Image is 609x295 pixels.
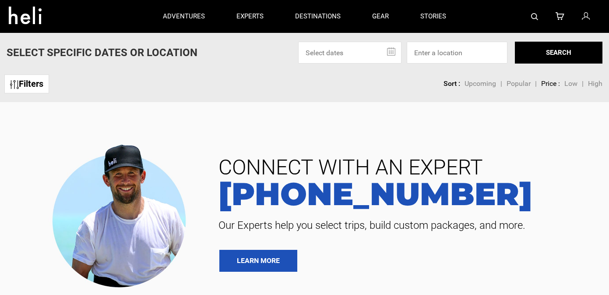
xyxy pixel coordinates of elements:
li: | [500,79,502,89]
img: search-bar-icon.svg [531,13,538,20]
input: Enter a location [407,42,507,64]
p: experts [236,12,264,21]
li: Price : [541,79,560,89]
span: Upcoming [465,79,496,88]
p: Select Specific Dates Or Location [7,45,197,60]
li: | [582,79,584,89]
button: SEARCH [515,42,602,64]
span: CONNECT WITH AN EXPERT [212,157,596,178]
p: adventures [163,12,205,21]
span: Low [564,79,577,88]
img: contact our team [46,137,199,292]
input: Select dates [298,42,401,64]
span: High [588,79,602,88]
a: Filters [4,75,49,93]
li: Sort : [444,79,460,89]
span: Our Experts help you select trips, build custom packages, and more. [212,218,596,232]
li: | [535,79,537,89]
p: destinations [295,12,341,21]
a: LEARN MORE [219,250,297,272]
a: [PHONE_NUMBER] [212,178,596,210]
img: btn-icon.svg [10,80,19,89]
span: Popular [507,79,531,88]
